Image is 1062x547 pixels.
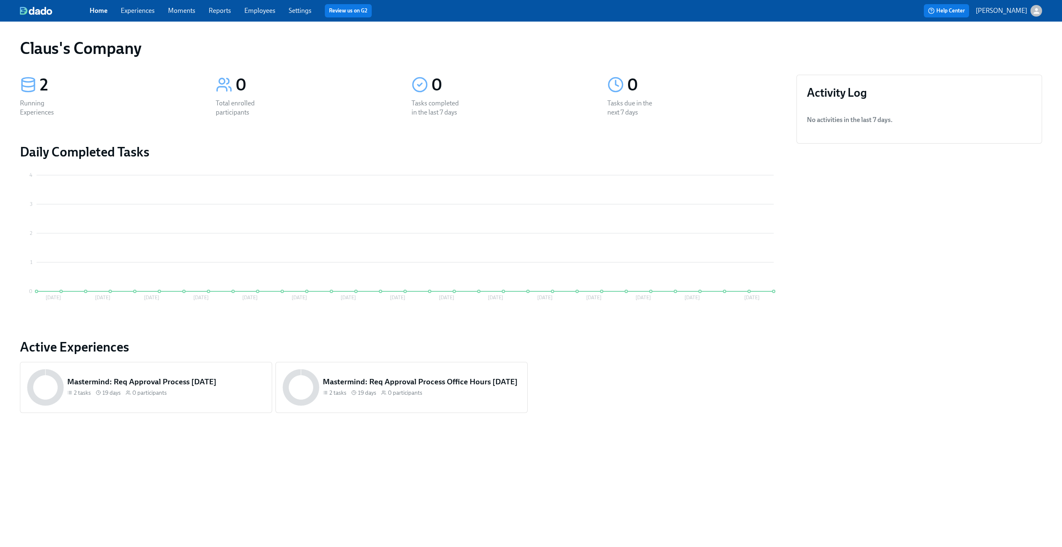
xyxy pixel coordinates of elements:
tspan: [DATE] [488,295,503,300]
tspan: [DATE] [242,295,258,300]
button: Review us on G2 [325,4,372,17]
tspan: [DATE] [95,295,110,300]
h1: Claus's Company [20,38,141,58]
div: Total enrolled participants [216,99,269,117]
a: Settings [289,7,312,15]
tspan: 4 [29,172,32,178]
span: 19 days [358,389,376,397]
span: 2 tasks [329,389,346,397]
a: Mastermind: Req Approval Process Office Hours [DATE]2 tasks 19 days0 participants [275,362,528,413]
tspan: [DATE] [744,295,760,300]
a: Mastermind: Req Approval Process [DATE]2 tasks 19 days0 participants [20,362,272,413]
h3: Activity Log [807,85,1032,100]
tspan: [DATE] [439,295,454,300]
tspan: [DATE] [537,295,553,300]
tspan: 0 [29,288,32,294]
tspan: [DATE] [144,295,159,300]
a: Reports [209,7,231,15]
div: 0 [431,75,587,95]
tspan: [DATE] [193,295,209,300]
tspan: 2 [30,230,32,236]
div: Tasks completed in the last 7 days [412,99,465,117]
tspan: [DATE] [636,295,651,300]
a: dado [20,7,90,15]
a: Moments [168,7,195,15]
tspan: [DATE] [341,295,356,300]
tspan: [DATE] [46,295,61,300]
span: 2 tasks [74,389,91,397]
div: 0 [627,75,783,95]
img: dado [20,7,52,15]
div: 0 [236,75,392,95]
h5: Mastermind: Req Approval Process Office Hours [DATE] [323,376,521,387]
div: 2 [40,75,196,95]
a: Review us on G2 [329,7,368,15]
tspan: [DATE] [292,295,307,300]
span: 19 days [102,389,121,397]
span: Help Center [928,7,965,15]
span: 0 participants [388,389,422,397]
a: Employees [244,7,275,15]
p: [PERSON_NAME] [976,6,1027,15]
div: Running Experiences [20,99,73,117]
button: Help Center [924,4,969,17]
h2: Daily Completed Tasks [20,144,783,160]
div: Tasks due in the next 7 days [607,99,660,117]
a: Home [90,7,107,15]
a: Active Experiences [20,339,783,355]
li: No activities in the last 7 days . [807,110,1032,130]
tspan: 1 [30,259,32,265]
tspan: [DATE] [390,295,405,300]
a: Experiences [121,7,155,15]
tspan: [DATE] [586,295,602,300]
h5: Mastermind: Req Approval Process [DATE] [67,376,265,387]
tspan: 3 [30,201,32,207]
button: [PERSON_NAME] [976,5,1042,17]
span: 0 participants [132,389,167,397]
tspan: [DATE] [684,295,700,300]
